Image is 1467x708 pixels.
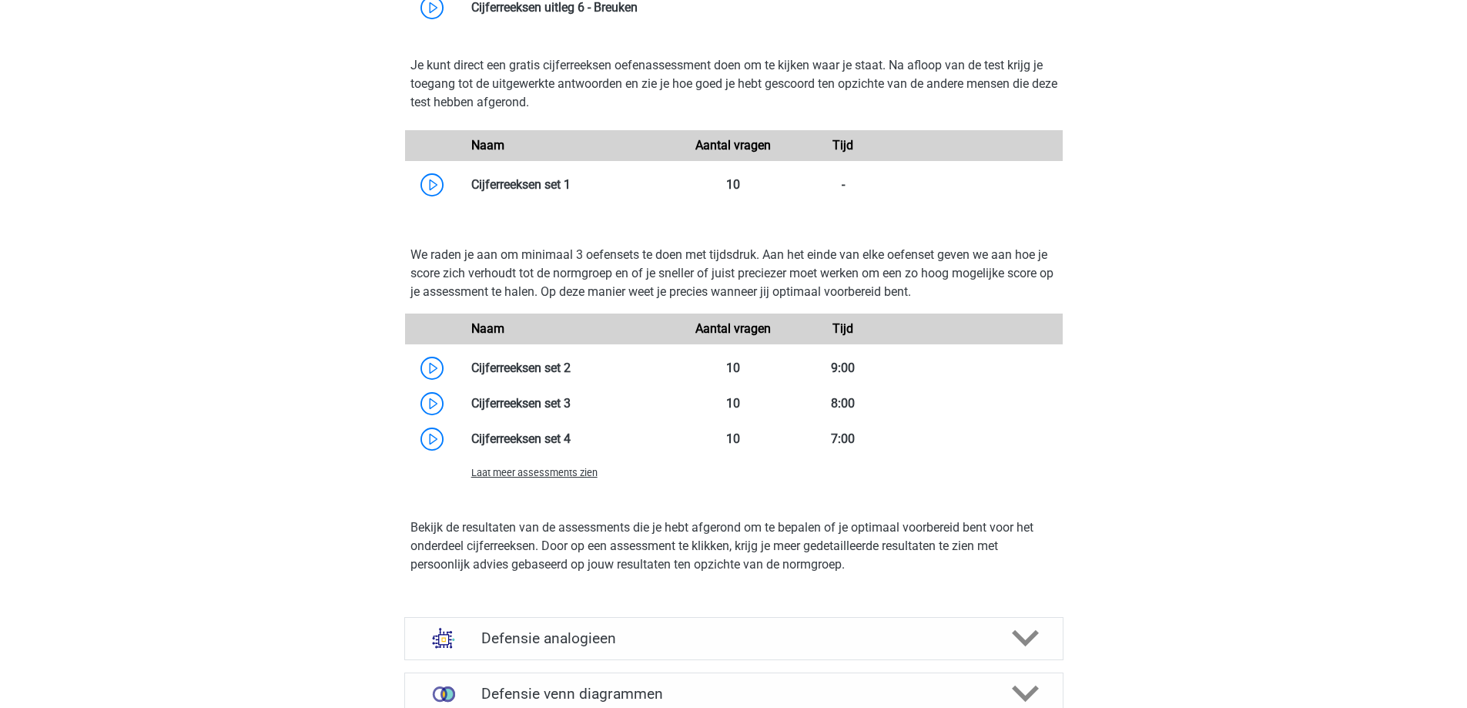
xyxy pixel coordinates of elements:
[460,430,679,448] div: Cijferreeksen set 4
[678,320,788,338] div: Aantal vragen
[460,359,679,377] div: Cijferreeksen set 2
[471,467,598,478] span: Laat meer assessments zien
[460,320,679,338] div: Naam
[460,176,679,194] div: Cijferreeksen set 1
[481,629,986,647] h4: Defensie analogieen
[398,617,1070,660] a: analogieen Defensie analogieen
[410,246,1057,301] p: We raden je aan om minimaal 3 oefensets te doen met tijdsdruk. Aan het einde van elke oefenset ge...
[410,518,1057,574] p: Bekijk de resultaten van de assessments die je hebt afgerond om te bepalen of je optimaal voorber...
[789,320,898,338] div: Tijd
[789,136,898,155] div: Tijd
[460,136,679,155] div: Naam
[424,618,464,658] img: analogieen
[410,56,1057,112] p: Je kunt direct een gratis cijferreeksen oefenassessment doen om te kijken waar je staat. Na afloo...
[460,394,679,413] div: Cijferreeksen set 3
[481,685,986,703] h4: Defensie venn diagrammen
[678,136,788,155] div: Aantal vragen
